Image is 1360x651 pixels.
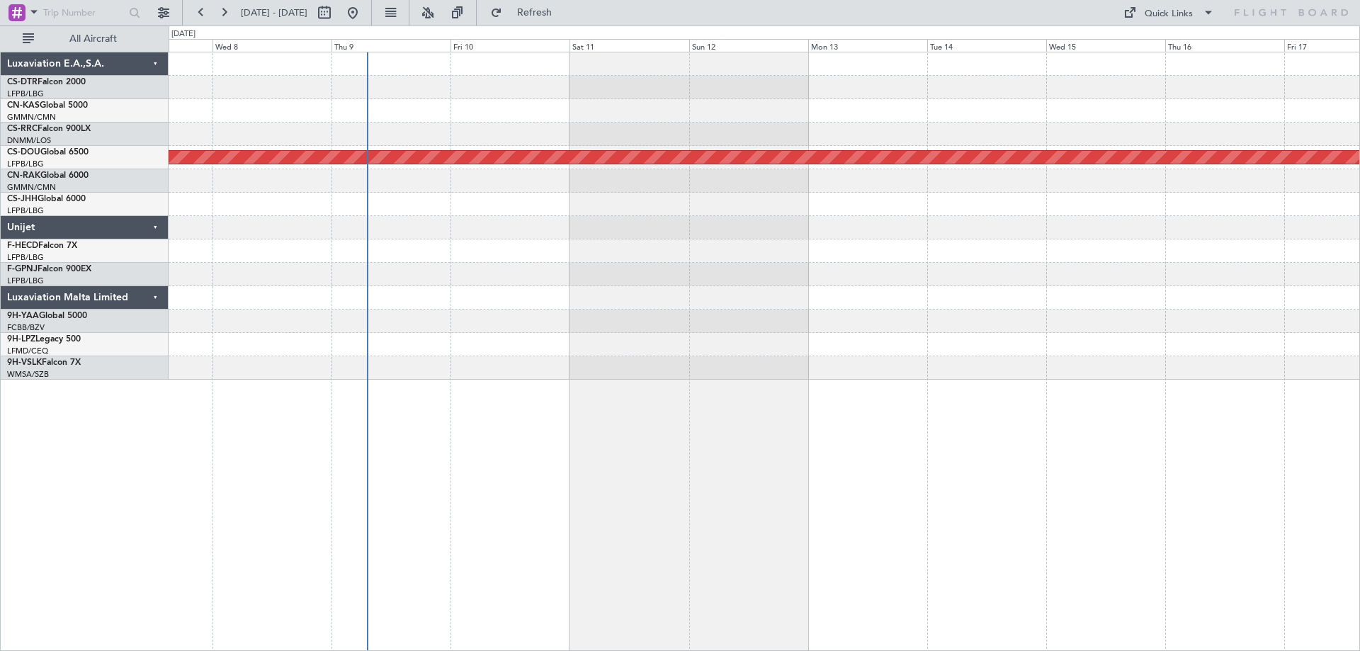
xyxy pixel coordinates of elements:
span: Refresh [505,8,565,18]
a: LFPB/LBG [7,159,44,169]
a: CN-RAKGlobal 6000 [7,171,89,180]
button: Quick Links [1116,1,1221,24]
a: 9H-YAAGlobal 5000 [7,312,87,320]
a: LFPB/LBG [7,205,44,216]
span: CN-KAS [7,101,40,110]
span: CS-DTR [7,78,38,86]
a: LFPB/LBG [7,276,44,286]
div: Tue 14 [927,39,1046,52]
div: Wed 15 [1046,39,1165,52]
span: 9H-YAA [7,312,39,320]
a: CN-KASGlobal 5000 [7,101,88,110]
div: Quick Links [1145,7,1193,21]
div: Sat 11 [569,39,688,52]
div: [DATE] [171,28,195,40]
span: All Aircraft [37,34,149,44]
input: Trip Number [43,2,125,23]
a: CS-DTRFalcon 2000 [7,78,86,86]
a: LFMD/CEQ [7,346,48,356]
a: F-GPNJFalcon 900EX [7,265,91,273]
button: All Aircraft [16,28,154,50]
a: LFPB/LBG [7,89,44,99]
span: 9H-LPZ [7,335,35,344]
a: CS-RRCFalcon 900LX [7,125,91,133]
a: CS-DOUGlobal 6500 [7,148,89,157]
span: CS-DOU [7,148,40,157]
div: Sun 12 [689,39,808,52]
a: 9H-VSLKFalcon 7X [7,358,81,367]
span: CS-JHH [7,195,38,203]
a: FCBB/BZV [7,322,45,333]
a: WMSA/SZB [7,369,49,380]
a: GMMN/CMN [7,112,56,123]
a: DNMM/LOS [7,135,51,146]
a: CS-JHHGlobal 6000 [7,195,86,203]
span: CN-RAK [7,171,40,180]
span: 9H-VSLK [7,358,42,367]
a: F-HECDFalcon 7X [7,242,77,250]
a: 9H-LPZLegacy 500 [7,335,81,344]
span: [DATE] - [DATE] [241,6,307,19]
div: Mon 13 [808,39,927,52]
div: Thu 16 [1165,39,1284,52]
button: Refresh [484,1,569,24]
div: Wed 8 [212,39,331,52]
a: LFPB/LBG [7,252,44,263]
a: GMMN/CMN [7,182,56,193]
div: Fri 10 [450,39,569,52]
span: F-GPNJ [7,265,38,273]
div: Thu 9 [331,39,450,52]
span: CS-RRC [7,125,38,133]
span: F-HECD [7,242,38,250]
